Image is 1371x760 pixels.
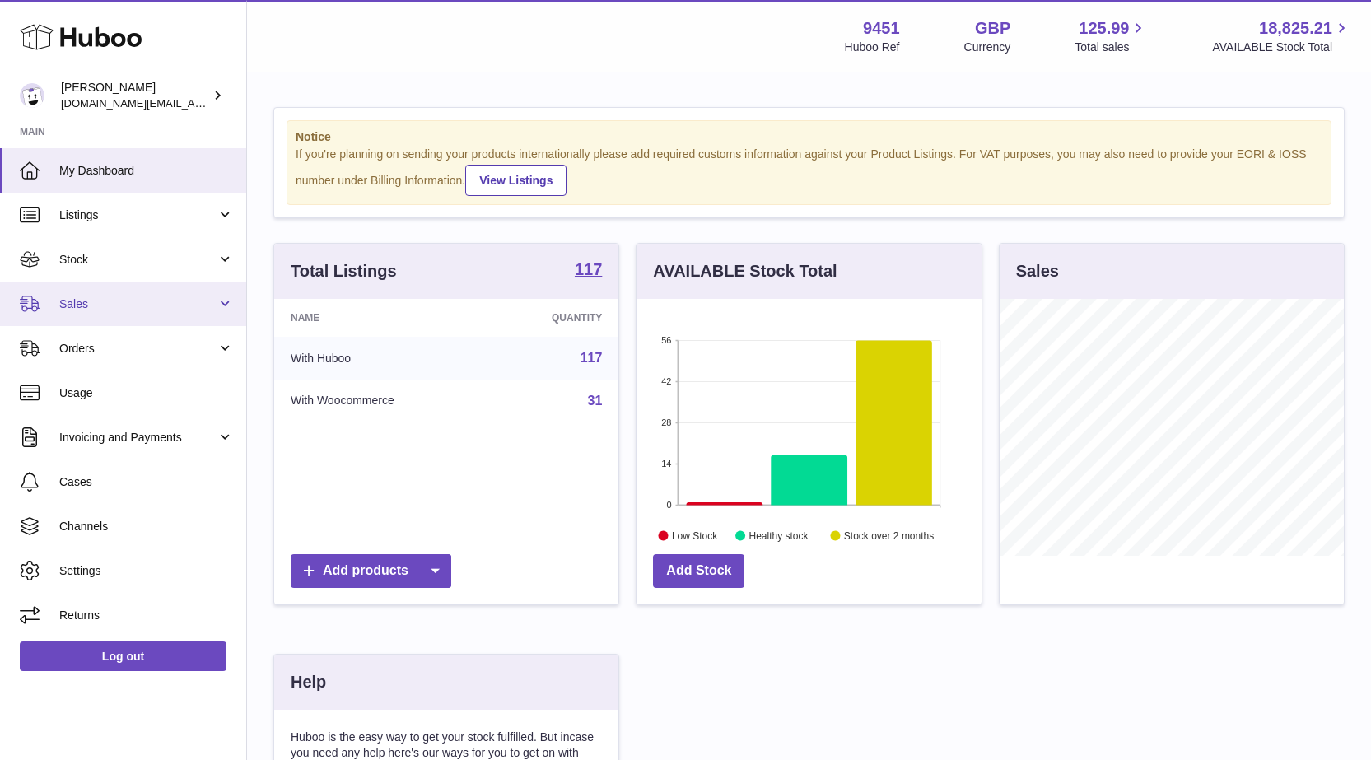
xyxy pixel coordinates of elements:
th: Name [274,299,488,337]
strong: 117 [575,261,602,277]
div: Huboo Ref [845,40,900,55]
a: 31 [588,394,603,408]
span: Returns [59,608,234,623]
a: View Listings [465,165,567,196]
a: Add products [291,554,451,588]
a: Log out [20,641,226,671]
h3: AVAILABLE Stock Total [653,260,837,282]
span: My Dashboard [59,163,234,179]
div: If you're planning on sending your products internationally please add required customs informati... [296,147,1322,196]
strong: GBP [975,17,1010,40]
span: Listings [59,207,217,223]
span: Sales [59,296,217,312]
span: Orders [59,341,217,357]
span: Channels [59,519,234,534]
td: With Woocommerce [274,380,488,422]
span: Stock [59,252,217,268]
span: 18,825.21 [1259,17,1332,40]
a: Add Stock [653,554,744,588]
span: Settings [59,563,234,579]
span: Invoicing and Payments [59,430,217,445]
span: 125.99 [1079,17,1129,40]
span: Total sales [1075,40,1148,55]
strong: 9451 [863,17,900,40]
text: 14 [662,459,672,469]
text: 42 [662,376,672,386]
a: 117 [581,351,603,365]
span: Usage [59,385,234,401]
span: AVAILABLE Stock Total [1212,40,1351,55]
img: amir.ch@gmail.com [20,83,44,108]
span: [DOMAIN_NAME][EMAIL_ADDRESS][DOMAIN_NAME] [61,96,328,110]
div: Currency [964,40,1011,55]
text: Healthy stock [749,529,809,541]
text: 28 [662,417,672,427]
span: Cases [59,474,234,490]
text: Stock over 2 months [844,529,934,541]
strong: Notice [296,129,1322,145]
text: 56 [662,335,672,345]
text: 0 [667,500,672,510]
a: 18,825.21 AVAILABLE Stock Total [1212,17,1351,55]
h3: Help [291,671,326,693]
text: Low Stock [672,529,718,541]
h3: Sales [1016,260,1059,282]
h3: Total Listings [291,260,397,282]
div: [PERSON_NAME] [61,80,209,111]
a: 125.99 Total sales [1075,17,1148,55]
td: With Huboo [274,337,488,380]
th: Quantity [488,299,619,337]
a: 117 [575,261,602,281]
